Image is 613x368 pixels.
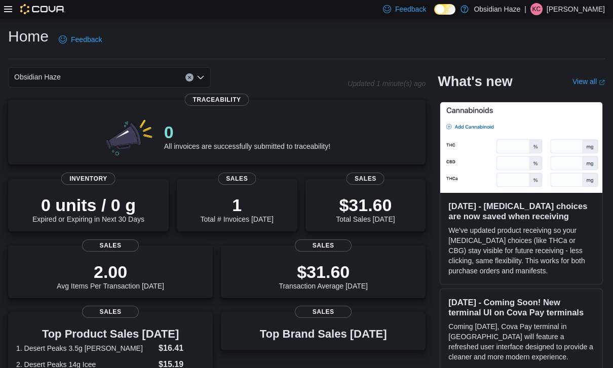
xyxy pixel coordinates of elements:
div: Avg Items Per Transaction [DATE] [57,262,164,290]
span: Traceability [185,94,249,106]
h3: Top Product Sales [DATE] [16,328,205,340]
span: Feedback [395,4,426,14]
div: Kevin Carter [530,3,543,15]
span: Sales [295,306,352,318]
h3: Top Brand Sales [DATE] [260,328,387,340]
p: Coming [DATE], Cova Pay terminal in [GEOGRAPHIC_DATA] will feature a refreshed user interface des... [448,321,594,362]
p: | [524,3,526,15]
p: We've updated product receiving so your [MEDICAL_DATA] choices (like THCa or CBG) stay visible fo... [448,225,594,276]
span: Sales [82,239,139,252]
h1: Home [8,26,49,47]
p: 0 [164,122,330,142]
span: Sales [82,306,139,318]
dt: 1. Desert Peaks 3.5g [PERSON_NAME] [16,343,155,353]
a: Feedback [55,29,106,50]
input: Dark Mode [434,4,455,15]
p: 1 [201,195,274,215]
p: [PERSON_NAME] [547,3,605,15]
h2: What's new [438,73,512,90]
button: Open list of options [197,73,205,81]
img: 0 [103,116,156,156]
span: KC [532,3,541,15]
span: Inventory [61,173,116,185]
div: Total # Invoices [DATE] [201,195,274,223]
span: Sales [218,173,256,185]
p: $31.60 [279,262,368,282]
h3: [DATE] - Coming Soon! New terminal UI on Cova Pay terminals [448,297,594,317]
p: $31.60 [336,195,395,215]
button: Clear input [185,73,194,81]
svg: External link [599,79,605,86]
h3: [DATE] - [MEDICAL_DATA] choices are now saved when receiving [448,201,594,221]
p: Updated 1 minute(s) ago [348,79,426,88]
div: Transaction Average [DATE] [279,262,368,290]
span: Sales [295,239,352,252]
div: Total Sales [DATE] [336,195,395,223]
p: 2.00 [57,262,164,282]
span: Sales [347,173,385,185]
div: Expired or Expiring in Next 30 Days [32,195,144,223]
a: View allExternal link [572,77,605,86]
p: 0 units / 0 g [32,195,144,215]
span: Obsidian Haze [14,71,61,83]
dd: $16.41 [159,342,205,354]
span: Feedback [71,34,102,45]
p: Obsidian Haze [474,3,520,15]
img: Cova [20,4,65,14]
div: All invoices are successfully submitted to traceability! [164,122,330,150]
